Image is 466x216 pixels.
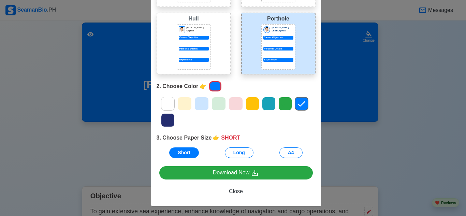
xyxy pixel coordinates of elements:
[263,47,293,51] div: Personal Details
[243,15,314,23] div: Porthole
[221,134,240,142] span: SHORT
[225,147,253,158] button: Long
[159,166,313,179] a: Download Now
[159,185,313,198] button: Close
[213,169,259,177] div: Download Now
[187,26,209,29] p: [PERSON_NAME]
[169,147,199,158] button: Short
[272,29,293,32] p: Chief Engineer
[157,80,316,93] div: 2. Choose Color
[229,188,243,194] span: Close
[179,47,209,51] p: Personal Details
[159,15,229,23] div: Hull
[187,29,209,32] p: Captain
[263,36,293,40] div: Career Objective
[157,134,316,142] div: 3. Choose Paper Size
[263,58,293,62] div: Experience
[213,134,220,142] span: point
[272,26,293,29] p: [PERSON_NAME]
[200,82,206,90] span: point
[179,58,209,62] p: Experience
[179,36,209,40] p: Career Objective
[279,147,303,158] button: A4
